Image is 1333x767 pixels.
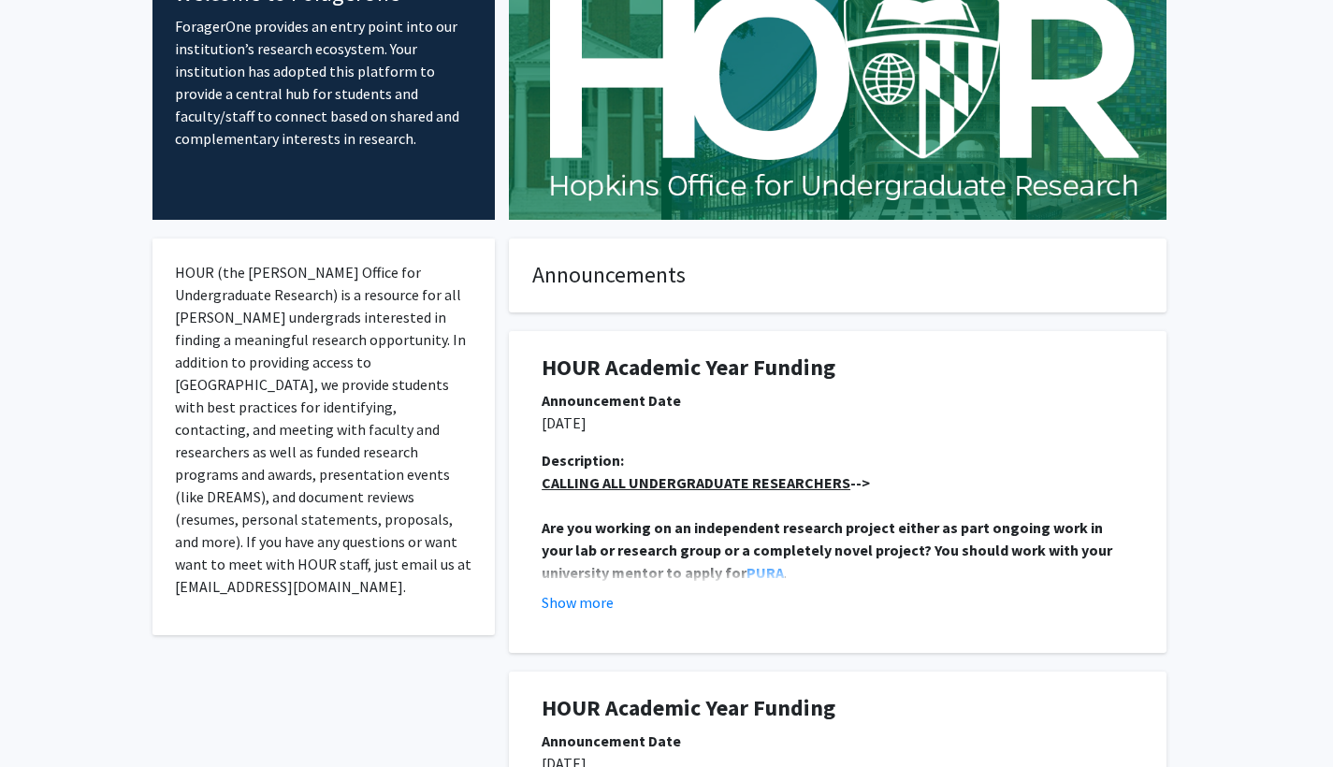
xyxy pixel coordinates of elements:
button: Show more [542,591,614,614]
div: Announcement Date [542,389,1134,412]
div: Description: [542,449,1134,471]
p: HOUR (the [PERSON_NAME] Office for Undergraduate Research) is a resource for all [PERSON_NAME] un... [175,261,473,598]
h4: Announcements [532,262,1143,289]
p: [DATE] [542,412,1134,434]
strong: --> [542,473,870,492]
p: . [542,516,1134,584]
iframe: Chat [14,683,80,753]
h1: HOUR Academic Year Funding [542,355,1134,382]
u: CALLING ALL UNDERGRADUATE RESEARCHERS [542,473,850,492]
p: ForagerOne provides an entry point into our institution’s research ecosystem. Your institution ha... [175,15,473,150]
h1: HOUR Academic Year Funding [542,695,1134,722]
a: PURA [746,563,784,582]
strong: Are you working on an independent research project either as part ongoing work in your lab or res... [542,518,1115,582]
div: Announcement Date [542,730,1134,752]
